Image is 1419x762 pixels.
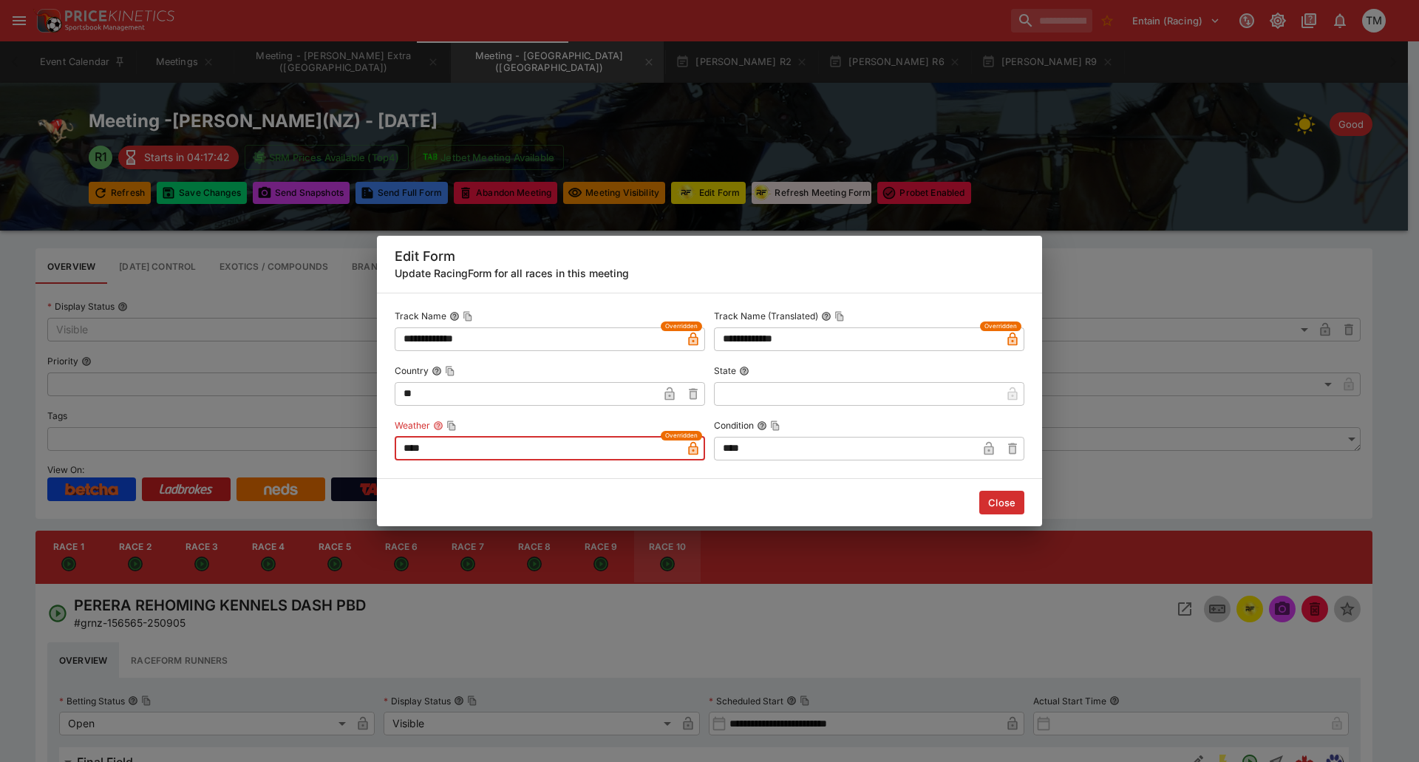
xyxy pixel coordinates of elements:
[433,421,443,431] button: WeatherCopy To Clipboard
[395,419,430,432] p: Weather
[714,310,818,322] p: Track Name (Translated)
[714,364,736,377] p: State
[463,311,473,322] button: Copy To Clipboard
[395,310,446,322] p: Track Name
[446,421,457,431] button: Copy To Clipboard
[395,248,1024,265] h5: Edit Form
[445,366,455,376] button: Copy To Clipboard
[395,265,1024,281] h6: Update RacingForm for all races in this meeting
[665,322,698,331] span: Overridden
[757,421,767,431] button: ConditionCopy To Clipboard
[714,419,754,432] p: Condition
[665,431,698,440] span: Overridden
[432,366,442,376] button: CountryCopy To Clipboard
[395,364,429,377] p: Country
[821,311,831,322] button: Track Name (Translated)Copy To Clipboard
[449,311,460,322] button: Track NameCopy To Clipboard
[984,322,1017,331] span: Overridden
[739,366,749,376] button: State
[770,421,780,431] button: Copy To Clipboard
[979,491,1024,514] button: Close
[834,311,845,322] button: Copy To Clipboard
